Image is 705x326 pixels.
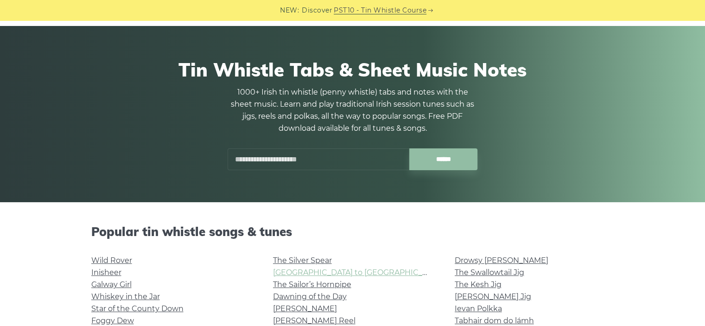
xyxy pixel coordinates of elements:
h1: Tin Whistle Tabs & Sheet Music Notes [91,58,614,81]
a: PST10 - Tin Whistle Course [334,5,426,16]
a: The Sailor’s Hornpipe [273,280,351,289]
h2: Popular tin whistle songs & tunes [91,224,614,239]
span: Discover [302,5,332,16]
a: The Swallowtail Jig [455,268,524,277]
a: Foggy Dew [91,316,134,325]
a: Wild Rover [91,256,132,265]
a: Tabhair dom do lámh [455,316,534,325]
span: NEW: [280,5,299,16]
a: The Kesh Jig [455,280,502,289]
a: [PERSON_NAME] Jig [455,292,531,301]
a: Galway Girl [91,280,132,289]
a: Whiskey in the Jar [91,292,160,301]
a: Ievan Polkka [455,304,502,313]
a: [GEOGRAPHIC_DATA] to [GEOGRAPHIC_DATA] [273,268,444,277]
a: Inisheer [91,268,121,277]
a: Dawning of the Day [273,292,347,301]
a: The Silver Spear [273,256,332,265]
a: Star of the County Down [91,304,184,313]
a: [PERSON_NAME] Reel [273,316,356,325]
a: [PERSON_NAME] [273,304,337,313]
a: Drowsy [PERSON_NAME] [455,256,548,265]
p: 1000+ Irish tin whistle (penny whistle) tabs and notes with the sheet music. Learn and play tradi... [228,86,478,134]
